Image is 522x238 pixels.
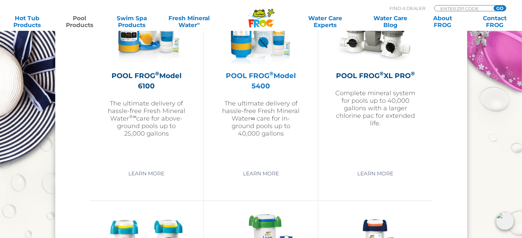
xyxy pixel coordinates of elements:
[380,70,384,77] sup: ®
[349,167,401,180] a: Learn More
[269,70,274,77] sup: ®
[129,114,136,119] sup: ®∞
[197,21,200,26] sup: ∞
[112,15,152,28] a: Swim SpaProducts
[390,5,425,11] p: Find A Dealer
[496,212,514,230] img: openIcon
[155,70,159,77] sup: ®
[120,167,172,180] a: Learn More
[107,71,186,91] h2: POOL FROG Model 6100
[475,15,515,28] a: ContactFROG
[107,100,186,137] p: The ultimate delivery of hassle-free Fresh Mineral Water care for above-ground pools up to 25,000...
[7,15,47,28] a: Hot TubProducts
[494,5,506,11] input: GO
[164,15,214,28] a: Fresh MineralWater∞
[440,5,486,11] input: Zip Code Form
[370,15,410,28] a: Water CareBlog
[335,89,415,127] p: Complete mineral system for pools up to 40,000 gallons with a larger chlorine pac for extended life.
[411,70,415,77] sup: ®
[235,167,287,180] a: Learn More
[335,71,415,81] h2: POOL FROG XL PRO
[221,71,301,91] h2: POOL FROG Model 5400
[59,15,100,28] a: PoolProducts
[292,15,358,28] a: Water CareExperts
[221,100,301,137] p: The ultimate delivery of hassle-free Fresh Mineral Water∞ care for in-ground pools up to 40,000 g...
[422,15,463,28] a: AboutFROG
